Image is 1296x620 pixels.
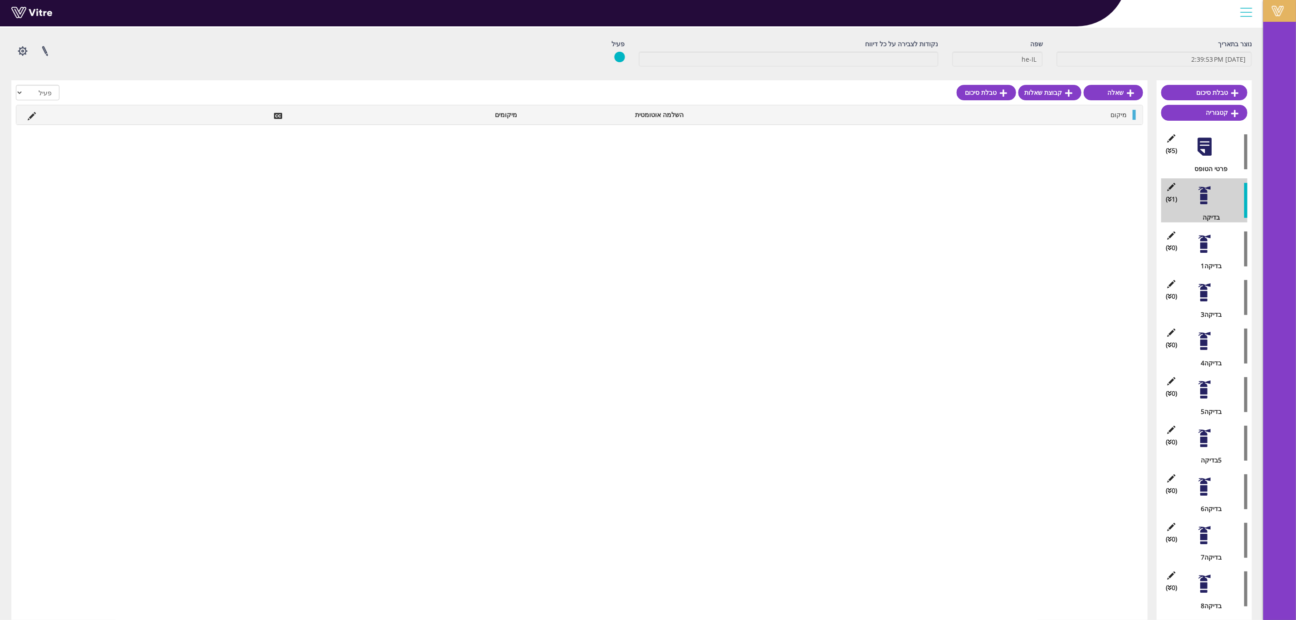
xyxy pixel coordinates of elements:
img: yes [614,51,625,63]
div: בדיקה8 [1168,601,1247,611]
a: קטגוריה [1161,105,1247,120]
span: (1 ) [1166,194,1177,204]
label: שפה [1030,39,1043,49]
label: נקודות לצבירה על כל דיווח [866,39,939,49]
span: (0 ) [1166,486,1177,496]
a: קבוצת שאלות [1018,85,1081,100]
label: פעיל [612,39,625,49]
div: 5בדיקה [1168,455,1247,465]
span: (0 ) [1166,243,1177,253]
a: שאלה [1084,85,1143,100]
span: (5 ) [1166,146,1177,156]
span: (0 ) [1166,389,1177,399]
li: מיקומים [356,110,522,120]
span: (0 ) [1166,340,1177,350]
span: מיקום [1110,110,1127,119]
div: בדיקה7 [1168,552,1247,562]
div: בדיקה6 [1168,504,1247,514]
div: בדיקה3 [1168,310,1247,320]
label: נוצר בתאריך [1218,39,1252,49]
div: בדיקה1 [1168,261,1247,271]
span: (0 ) [1166,437,1177,447]
div: בדיקה4 [1168,358,1247,368]
div: בדיקה5 [1168,407,1247,417]
a: טבלת סיכום [1161,85,1247,100]
div: בדיקה [1168,212,1247,222]
div: פרטי הטופס [1168,164,1247,174]
span: (0 ) [1166,583,1177,593]
a: טבלת סיכום [957,85,1016,100]
li: השלמה אוטומטית [522,110,688,120]
span: (0 ) [1166,291,1177,301]
span: (0 ) [1166,534,1177,544]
